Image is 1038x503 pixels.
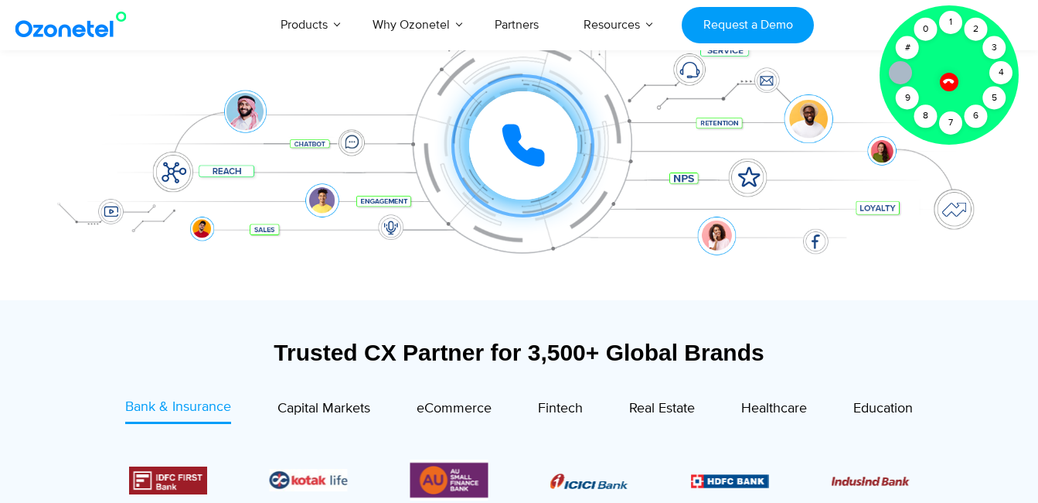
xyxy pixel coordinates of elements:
[832,471,910,490] div: 3 / 6
[629,400,695,417] span: Real Estate
[939,11,962,34] div: 1
[896,87,919,110] div: 9
[538,400,583,417] span: Fintech
[983,36,1006,60] div: 3
[417,397,492,424] a: eCommerce
[914,104,938,128] div: 8
[410,460,488,501] div: 6 / 6
[691,474,769,488] img: Picture9.png
[741,397,807,424] a: Healthcare
[128,467,206,494] img: Picture12.png
[277,397,370,424] a: Capital Markets
[832,477,910,486] img: Picture10.png
[914,18,938,41] div: 0
[550,471,628,490] div: 1 / 6
[129,460,910,501] div: Image Carousel
[269,469,347,491] div: 5 / 6
[550,474,628,489] img: Picture8.png
[965,18,988,41] div: 2
[417,400,492,417] span: eCommerce
[125,397,231,424] a: Bank & Insurance
[269,469,347,491] img: Picture26.jpg
[939,111,962,135] div: 7
[853,400,913,417] span: Education
[983,87,1006,110] div: 5
[896,36,919,60] div: #
[125,399,231,416] span: Bank & Insurance
[989,61,1012,84] div: 4
[410,460,488,501] img: Picture13.png
[853,397,913,424] a: Education
[277,400,370,417] span: Capital Markets
[741,400,807,417] span: Healthcare
[538,397,583,424] a: Fintech
[44,339,995,366] div: Trusted CX Partner for 3,500+ Global Brands
[691,471,769,490] div: 2 / 6
[128,467,206,494] div: 4 / 6
[965,104,988,128] div: 6
[682,7,814,43] a: Request a Demo
[629,397,695,424] a: Real Estate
